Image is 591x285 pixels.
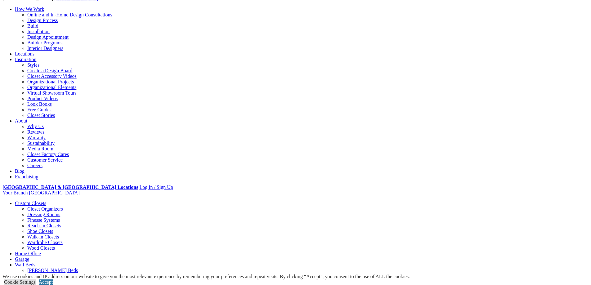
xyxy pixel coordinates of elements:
a: Organizational Projects [27,79,74,84]
a: Careers [27,163,43,168]
a: Build [27,23,38,29]
div: We use cookies and IP address on our website to give you the most relevant experience by remember... [2,274,410,279]
a: Installation [27,29,50,34]
a: About [15,118,27,123]
a: [PERSON_NAME] Beds [27,268,78,273]
a: Wood Closets [27,245,55,251]
a: Sustainability [27,140,55,146]
a: Walk-in Closets [27,234,59,239]
a: Cookie Settings [4,279,36,285]
a: Builder Programs [27,40,62,45]
a: Virtual Showroom Tours [27,90,77,96]
a: Accept [39,279,53,285]
a: Dressing Rooms [27,212,60,217]
span: Your Branch [2,190,28,195]
a: Entertainment Centers [15,273,60,278]
a: [GEOGRAPHIC_DATA] & [GEOGRAPHIC_DATA] Locations [2,185,138,190]
a: Garage [15,256,29,262]
a: Why Us [27,124,44,129]
a: Create a Design Board [27,68,72,73]
a: Interior Designers [27,46,63,51]
a: Media Room [27,146,53,151]
a: Closet Stories [27,113,55,118]
a: Wardrobe Closets [27,240,63,245]
a: How We Work [15,7,44,12]
a: Styles [27,62,39,68]
a: Finesse Systems [27,217,60,223]
a: Design Appointment [27,34,69,40]
a: Your Branch [GEOGRAPHIC_DATA] [2,190,80,195]
a: Locations [15,51,34,56]
a: Closet Accessory Videos [27,73,77,79]
a: Blog [15,168,25,174]
a: Organizational Elements [27,85,76,90]
a: Inspiration [15,57,36,62]
a: Warranty [27,135,46,140]
a: Custom Closets [15,201,46,206]
a: Product Videos [27,96,58,101]
a: Reach-in Closets [27,223,61,228]
span: [GEOGRAPHIC_DATA] [29,190,79,195]
a: Design Process [27,18,58,23]
a: Franchising [15,174,38,179]
a: Online and In-Home Design Consultations [27,12,112,17]
a: Shoe Closets [27,229,53,234]
a: Wall Beds [15,262,35,267]
a: Log In / Sign Up [139,185,173,190]
a: Home Office [15,251,41,256]
a: Reviews [27,129,44,135]
a: Closet Organizers [27,206,63,212]
a: Customer Service [27,157,63,163]
a: Free Guides [27,107,51,112]
a: Closet Factory Cares [27,152,69,157]
a: Look Books [27,101,52,107]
